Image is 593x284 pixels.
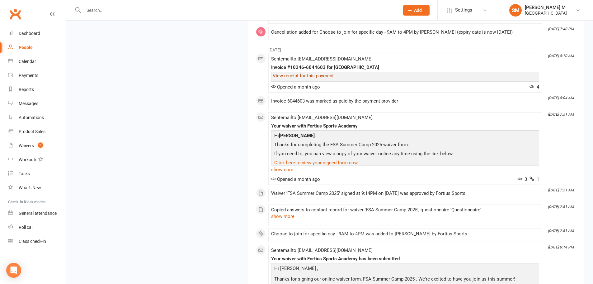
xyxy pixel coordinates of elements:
div: Class check-in [19,239,46,244]
i: [DATE] 7:51 AM [548,188,574,192]
span: Sent email to [EMAIL_ADDRESS][DOMAIN_NAME] [271,115,373,120]
div: Waivers [19,143,34,148]
a: Clubworx [7,6,23,22]
span: 3 [517,176,527,182]
span: Sent email to [EMAIL_ADDRESS][DOMAIN_NAME] [271,56,373,62]
a: Payments [8,69,66,83]
a: Roll call [8,220,66,234]
a: Class kiosk mode [8,234,66,248]
span: 1 [529,176,539,182]
span: Settings [455,3,472,17]
span: 3 [38,142,43,148]
button: Add [403,5,430,16]
span: Add [414,8,422,13]
i: [DATE] 7:51 AM [548,229,574,233]
div: Product Sales [19,129,45,134]
a: What's New [8,181,66,195]
div: SM [509,4,522,17]
div: What's New [19,185,41,190]
i: [DATE] 8:10 AM [548,54,574,58]
div: Cancellation added for Choose to join for specific day - 9AM to 4PM by [PERSON_NAME] (expiry date... [271,30,539,35]
a: Dashboard [8,26,66,41]
div: Waiver 'FSA Summer Camp 2025' signed at 9:14PM on [DATE] was approved by Fortius Sports [271,191,539,196]
i: [DATE] 7:51 AM [548,205,574,209]
div: [GEOGRAPHIC_DATA] [525,10,567,16]
div: Workouts [19,157,37,162]
div: General attendance [19,211,57,216]
a: View receipt for this payment [273,73,334,79]
div: Your waiver with Fortius Sports Academy [271,123,539,129]
p: If you need to, you can view a copy of your waiver online any time using the link below: [273,150,538,159]
div: People [19,45,33,50]
div: Invoice 6044603 was marked as paid by the payment provider [271,99,539,104]
a: Messages [8,97,66,111]
a: Tasks [8,167,66,181]
button: show more [271,213,294,220]
div: [PERSON_NAME] M [525,5,567,10]
a: Click here to view your signed form now [274,160,358,166]
p: Hi , [273,132,538,141]
a: Waivers 3 [8,139,66,153]
div: Payments [19,73,38,78]
div: Dashboard [19,31,40,36]
a: People [8,41,66,55]
div: Roll call [19,225,33,230]
i: [DATE] 8:04 AM [548,96,574,100]
div: Open Intercom Messenger [6,263,21,278]
i: [DATE] 7:51 AM [548,112,574,117]
div: Automations [19,115,44,120]
div: Messages [19,101,38,106]
span: Opened a month ago [271,176,320,182]
li: [DATE] [256,43,576,53]
span: Sent email to [EMAIL_ADDRESS][DOMAIN_NAME] [271,248,373,253]
strong: [PERSON_NAME] [279,133,315,138]
span: Opened a month ago [271,84,320,90]
a: Product Sales [8,125,66,139]
div: Copied answers to contact record for waiver 'FSA Summer Camp 2025', questionnaire 'Questionnaire' [271,207,539,213]
p: Hi [PERSON_NAME] , [273,265,538,274]
div: Tasks [19,171,30,176]
div: Reports [19,87,34,92]
span: 4 [529,84,539,90]
i: [DATE] 9:14 PM [548,245,574,249]
a: Reports [8,83,66,97]
p: Thanks for completing the FSA Summer Camp 2025 waiver form. [273,141,538,150]
input: Search... [82,6,395,15]
div: Calendar [19,59,36,64]
a: Workouts [8,153,66,167]
a: Calendar [8,55,66,69]
div: Invoice #10246-6044603 for [GEOGRAPHIC_DATA] [271,65,539,70]
a: General attendance kiosk mode [8,206,66,220]
a: show more [271,165,539,174]
i: [DATE] 7:40 PM [548,27,574,31]
div: Choose to join for specific day - 9AM to 4PM was added to [PERSON_NAME] by Fortius Sports [271,231,539,237]
a: Automations [8,111,66,125]
div: Your waiver with Fortius Sports Academy has been submitted [271,256,539,262]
